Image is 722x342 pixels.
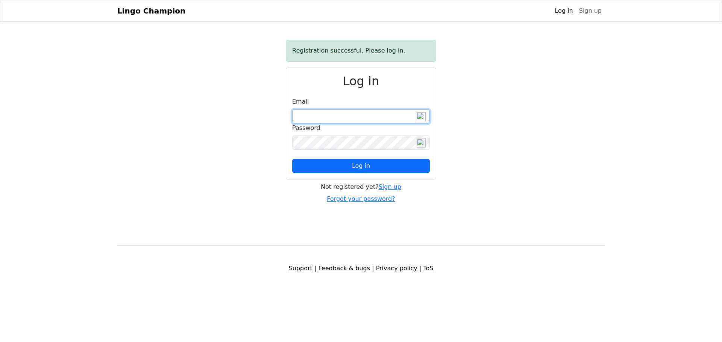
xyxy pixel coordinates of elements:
h2: Log in [292,74,430,88]
a: Lingo Champion [117,3,185,18]
a: Feedback & bugs [318,265,370,272]
a: ToS [423,265,433,272]
div: | | | [113,264,609,273]
div: Not registered yet? [286,182,436,191]
span: Log in [352,162,370,169]
a: Sign up [379,183,401,190]
a: Support [289,265,312,272]
a: Privacy policy [376,265,417,272]
a: Log in [552,3,576,18]
button: Log in [292,159,430,173]
img: npw-badge-icon.svg [417,112,426,121]
a: Sign up [576,3,605,18]
label: Password [292,124,320,133]
a: Forgot your password? [327,195,395,202]
label: Email [292,97,309,106]
img: npw-badge-icon.svg [417,139,426,148]
div: Registration successful. Please log in. [286,40,436,62]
